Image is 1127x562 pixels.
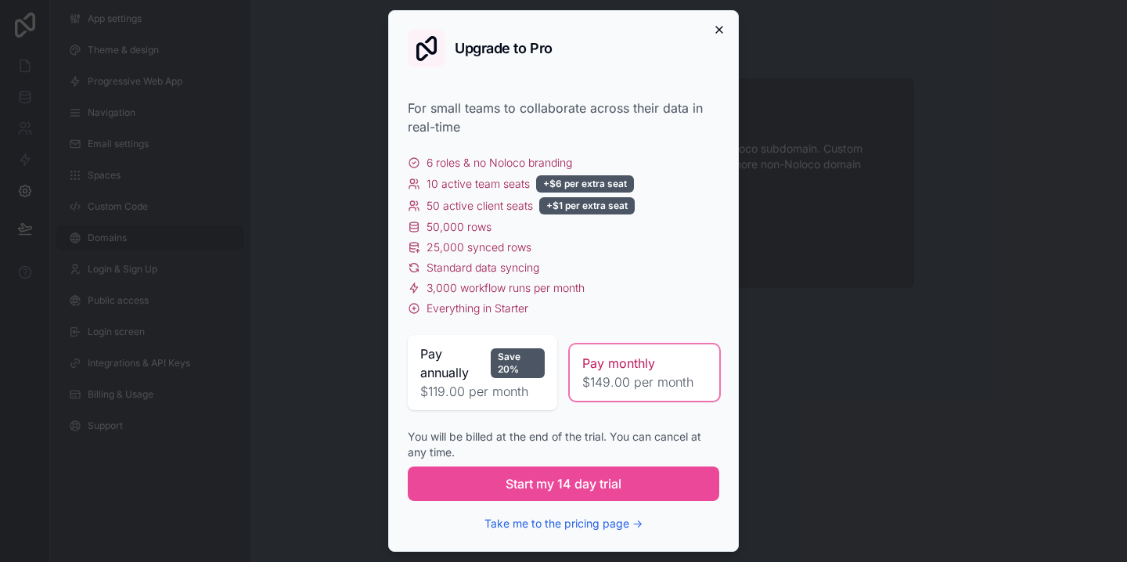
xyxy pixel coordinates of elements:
span: $119.00 per month [420,382,545,401]
span: Everything in Starter [427,301,528,316]
span: 3,000 workflow runs per month [427,280,585,296]
div: For small teams to collaborate across their data in real-time [408,99,719,136]
span: $149.00 per month [582,373,707,391]
div: +$1 per extra seat [539,197,635,214]
div: Save 20% [491,348,545,378]
h2: Upgrade to Pro [455,41,553,56]
button: Start my 14 day trial [408,467,719,501]
span: Pay annually [420,344,484,382]
span: 6 roles & no Noloco branding [427,155,572,171]
span: Pay monthly [582,354,655,373]
button: Take me to the pricing page → [484,516,643,531]
span: 25,000 synced rows [427,240,531,255]
div: +$6 per extra seat [536,175,634,193]
span: 50,000 rows [427,219,491,235]
span: Start my 14 day trial [506,474,621,493]
div: You will be billed at the end of the trial. You can cancel at any time. [408,429,719,460]
span: 50 active client seats [427,198,533,214]
span: 10 active team seats [427,176,530,192]
span: Standard data syncing [427,260,539,276]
